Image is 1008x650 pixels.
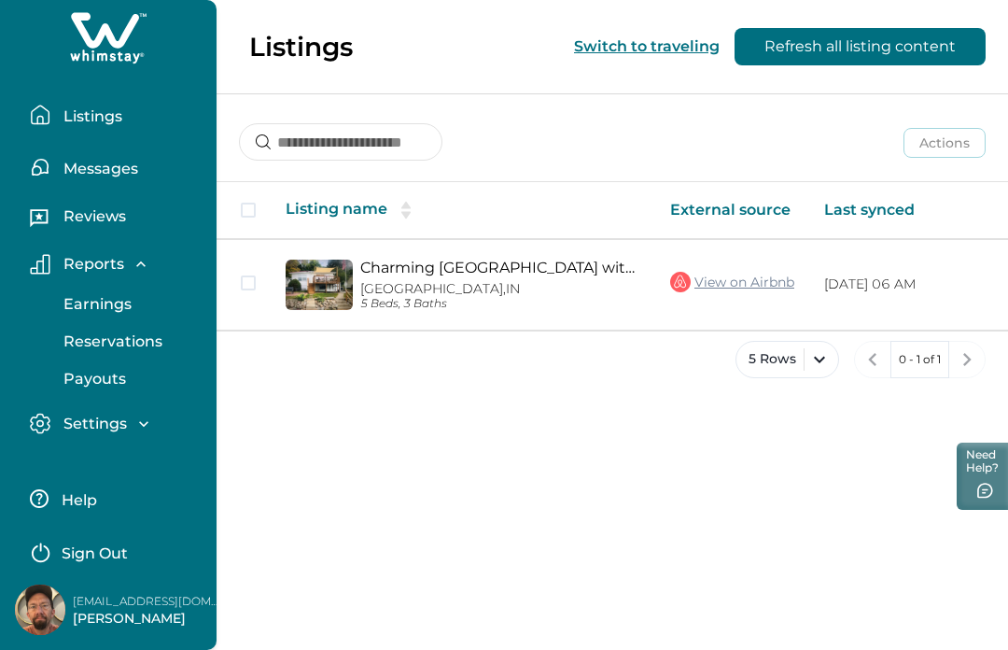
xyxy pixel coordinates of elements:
[43,360,215,398] button: Payouts
[387,201,425,219] button: sorting
[73,610,222,629] p: [PERSON_NAME]
[30,254,202,275] button: Reports
[30,532,195,570] button: Sign Out
[854,341,891,378] button: previous page
[58,160,138,178] p: Messages
[58,332,162,351] p: Reservations
[809,182,996,239] th: Last synced
[62,544,128,563] p: Sign Out
[58,415,127,433] p: Settings
[43,286,215,323] button: Earnings
[43,323,215,360] button: Reservations
[890,341,949,378] button: 0 - 1 of 1
[948,341,986,378] button: next page
[360,259,640,276] a: Charming [GEOGRAPHIC_DATA] with Kayaks and Fire Pit - Cozy Retreat
[58,107,122,126] p: Listings
[655,182,809,239] th: External source
[360,297,640,311] p: 5 Beds, 3 Baths
[574,37,720,55] button: Switch to traveling
[73,592,222,611] p: [EMAIL_ADDRESS][DOMAIN_NAME]
[360,281,640,297] p: [GEOGRAPHIC_DATA], IN
[30,286,202,398] div: Reports
[899,350,941,369] p: 0 - 1 of 1
[58,295,132,314] p: Earnings
[670,270,794,294] a: View on Airbnb
[903,128,986,158] button: Actions
[30,413,202,434] button: Settings
[249,31,353,63] p: Listings
[58,255,124,274] p: Reports
[56,491,97,510] p: Help
[286,260,353,310] img: propertyImage_Charming Stone Lake Cottage with Kayaks and Fire Pit - Cozy Retreat
[271,182,655,239] th: Listing name
[30,148,202,186] button: Messages
[735,28,986,65] button: Refresh all listing content
[735,341,839,378] button: 5 Rows
[824,276,981,294] p: [DATE] 06 AM
[30,201,202,238] button: Reviews
[30,96,202,134] button: Listings
[30,480,195,517] button: Help
[58,207,126,226] p: Reviews
[15,585,65,635] img: Whimstay Host
[58,370,126,389] p: Payouts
